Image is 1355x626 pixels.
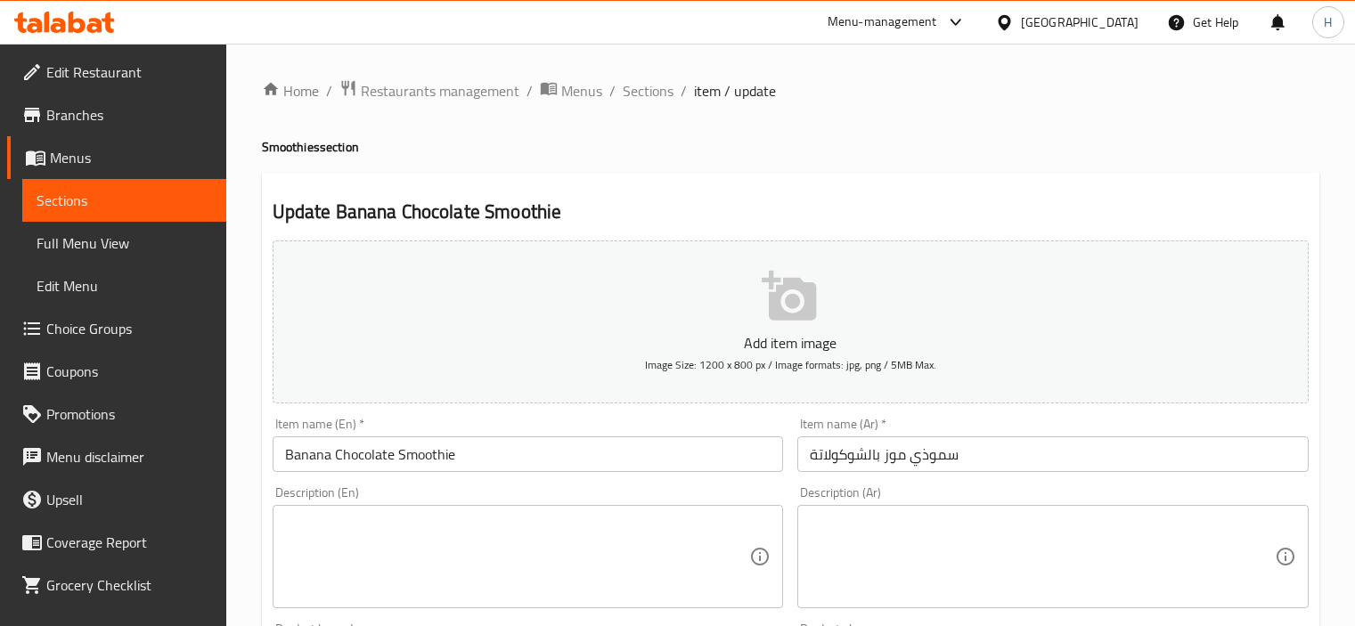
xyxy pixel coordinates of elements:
span: Menus [561,80,602,102]
a: Menus [7,136,226,179]
span: Edit Menu [37,275,212,297]
span: Sections [37,190,212,211]
span: Coupons [46,361,212,382]
span: Promotions [46,403,212,425]
a: Sections [623,80,673,102]
span: Full Menu View [37,232,212,254]
h2: Update Banana Chocolate Smoothie [273,199,1309,225]
h4: Smoothies section [262,138,1319,156]
a: Upsell [7,478,226,521]
span: Coverage Report [46,532,212,553]
a: Promotions [7,393,226,435]
li: / [526,80,533,102]
div: [GEOGRAPHIC_DATA] [1021,12,1139,32]
a: Coverage Report [7,521,226,564]
li: / [609,80,616,102]
a: Choice Groups [7,307,226,350]
a: Edit Menu [22,264,226,307]
a: Grocery Checklist [7,564,226,606]
button: Add item imageImage Size: 1200 x 800 px / Image formats: jpg, png / 5MB Max. [273,240,1309,403]
a: Full Menu View [22,222,226,264]
a: Sections [22,179,226,222]
span: Image Size: 1200 x 800 px / Image formats: jpg, png / 5MB Max. [645,354,936,375]
a: Edit Restaurant [7,51,226,93]
span: Menu disclaimer [46,446,212,467]
span: Menus [50,147,212,168]
div: Menu-management [828,12,937,33]
span: Branches [46,104,212,126]
a: Menus [540,79,602,102]
span: Restaurants management [361,80,519,102]
p: Add item image [300,332,1281,354]
a: Restaurants management [339,79,519,102]
span: Upsell [46,489,212,510]
span: Choice Groups [46,318,212,339]
li: / [681,80,687,102]
a: Branches [7,93,226,136]
span: H [1324,12,1332,32]
a: Coupons [7,350,226,393]
a: Home [262,80,319,102]
span: item / update [694,80,776,102]
span: Grocery Checklist [46,574,212,596]
li: / [326,80,332,102]
a: Menu disclaimer [7,435,226,478]
span: Edit Restaurant [46,61,212,83]
input: Enter name En [273,436,784,472]
input: Enter name Ar [797,436,1309,472]
nav: breadcrumb [262,79,1319,102]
